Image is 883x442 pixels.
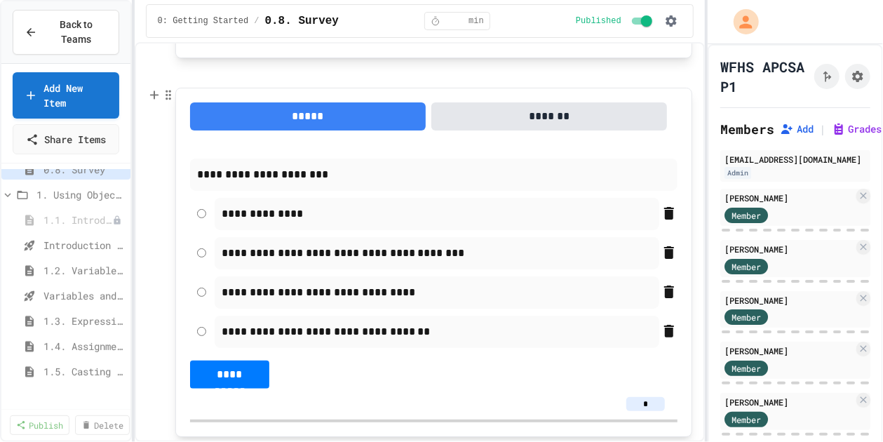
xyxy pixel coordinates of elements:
[732,413,761,426] span: Member
[832,122,882,136] button: Grades
[43,314,125,328] span: 1.3. Expressions and Output [New]
[724,153,866,166] div: [EMAIL_ADDRESS][DOMAIN_NAME]
[724,294,854,307] div: [PERSON_NAME]
[780,122,814,136] button: Add
[732,209,761,222] span: Member
[75,415,130,435] a: Delete
[254,15,259,27] span: /
[814,64,840,89] button: Click to see fork details
[732,311,761,323] span: Member
[845,64,870,89] button: Assignment Settings
[576,15,621,27] span: Published
[43,263,125,278] span: 1.2. Variables and Data Types
[43,339,125,354] span: 1.4. Assignment and Input
[13,10,119,55] button: Back to Teams
[158,15,249,27] span: 0: Getting Started
[576,13,655,29] div: Content is published and visible to students
[469,15,484,27] span: min
[13,124,119,154] a: Share Items
[724,243,854,255] div: [PERSON_NAME]
[719,6,762,38] div: My Account
[724,192,854,204] div: [PERSON_NAME]
[724,344,854,357] div: [PERSON_NAME]
[36,187,125,202] span: 1. Using Objects and Methods
[732,260,761,273] span: Member
[724,396,854,408] div: [PERSON_NAME]
[819,121,826,138] span: |
[724,167,751,179] div: Admin
[43,213,112,227] span: 1.1. Introduction to Algorithms, Programming, and Compilers
[43,288,125,303] span: Variables and Data Types - Quiz
[46,18,107,47] span: Back to Teams
[720,57,809,96] h1: WFHS APCSA P1
[43,162,125,177] span: 0.8. Survey
[43,364,125,379] span: 1.5. Casting and Ranges of Values
[264,13,339,29] span: 0.8. Survey
[43,389,125,404] span: Casting and Ranges of variables - Quiz
[720,119,774,139] h2: Members
[13,72,119,119] a: Add New Item
[112,215,122,225] div: Unpublished
[10,415,69,435] a: Publish
[732,362,761,375] span: Member
[43,238,125,253] span: Introduction to Algorithms, Programming, and Compilers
